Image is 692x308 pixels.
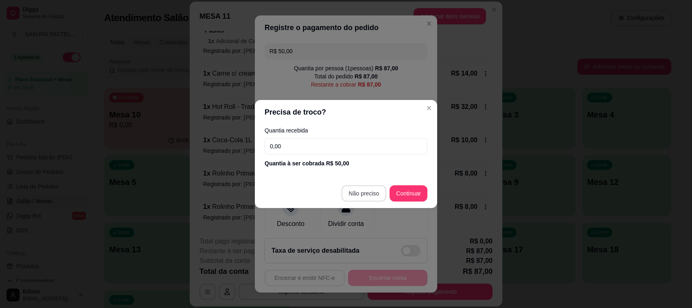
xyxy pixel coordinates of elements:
div: Quantia à ser cobrada R$ 50,00 [265,159,427,167]
label: Quantia recebida [265,128,427,133]
button: Close [423,102,436,115]
button: Continuar [390,185,427,202]
header: Precisa de troco? [255,100,437,124]
button: Não preciso [342,185,387,202]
